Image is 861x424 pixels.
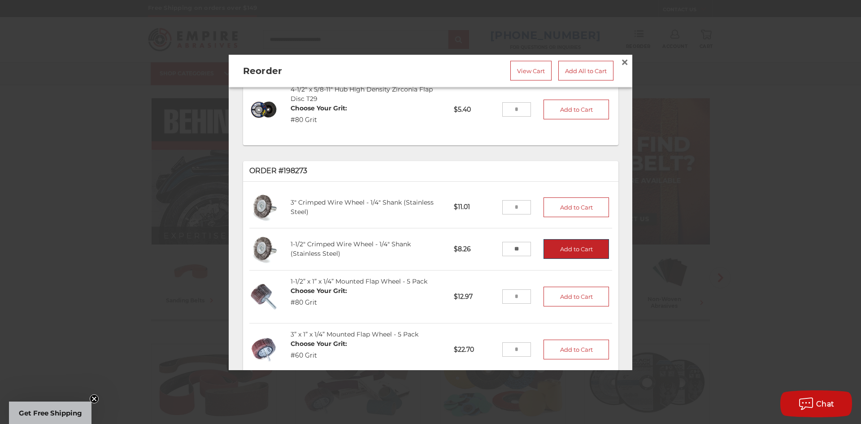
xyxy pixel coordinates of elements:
[816,400,835,408] span: Chat
[448,238,502,260] p: $8.26
[249,95,278,124] img: 4-1/2
[448,197,502,219] p: $11.01
[621,53,629,70] span: ×
[448,339,502,361] p: $22.70
[291,86,433,103] a: 4-1/2" x 5/8-11" Hub High Density Zirconia Flap Disc T29
[249,335,278,364] img: 3” x 1” x 1/4” Mounted Flap Wheel - 5 Pack
[291,330,418,338] a: 3” x 1” x 1/4” Mounted Flap Wheel - 5 Pack
[544,287,609,307] button: Add to Cart
[510,61,552,80] a: View Cart
[291,277,427,285] a: 1-1/2” x 1” x 1/4” Mounted Flap Wheel - 5 Pack
[249,282,278,311] img: 1-1/2” x 1” x 1/4” Mounted Flap Wheel - 5 Pack
[780,390,852,417] button: Chat
[558,61,613,80] a: Add All to Cart
[544,100,609,120] button: Add to Cart
[249,166,612,177] p: Order #198273
[448,99,502,121] p: $5.40
[90,394,99,403] button: Close teaser
[9,402,91,424] div: Get Free ShippingClose teaser
[448,286,502,308] p: $12.97
[243,64,391,77] h2: Reorder
[544,240,609,259] button: Add to Cart
[291,351,347,360] dd: #60 Grit
[291,198,434,216] a: 3" Crimped Wire Wheel - 1/4" Shank (Stainless Steel)
[291,240,411,258] a: 1-1/2" Crimped Wire Wheel - 1/4" Shank (Stainless Steel)
[249,235,278,264] img: 1-1/2
[291,298,347,307] dd: #80 Grit
[617,55,632,69] a: Close
[291,339,347,349] dt: Choose Your Grit:
[291,286,347,296] dt: Choose Your Grit:
[544,197,609,217] button: Add to Cart
[291,116,347,125] dd: #80 Grit
[249,193,278,222] img: 3
[19,409,82,417] span: Get Free Shipping
[291,104,347,114] dt: Choose Your Grit:
[544,340,609,360] button: Add to Cart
